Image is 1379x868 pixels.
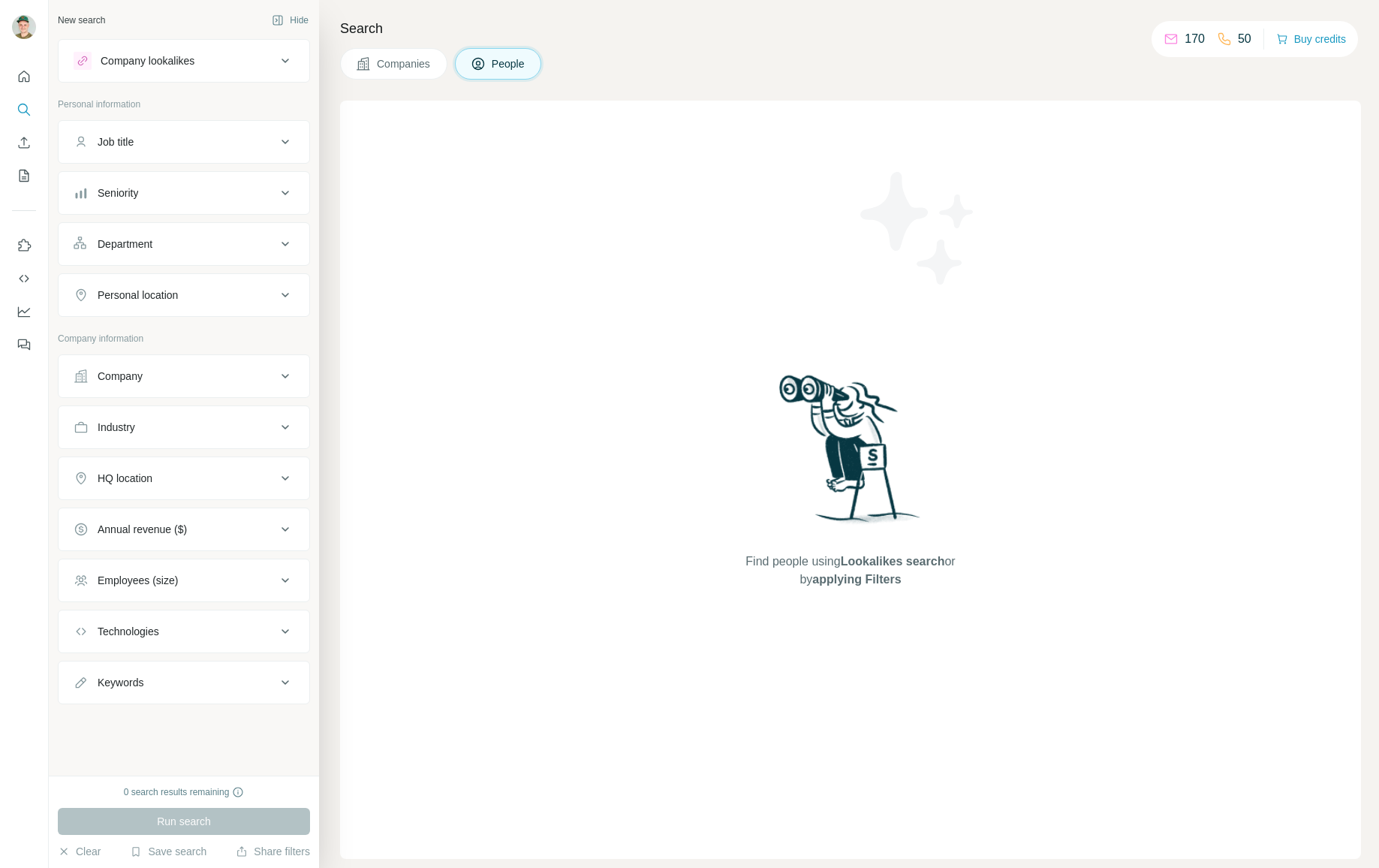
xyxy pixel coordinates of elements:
[851,161,986,296] img: Surfe Illustration - Stars
[59,226,309,262] button: Department
[98,420,135,435] div: Industry
[812,573,901,586] span: applying Filters
[340,18,1361,39] h4: Search
[841,555,945,568] span: Lookalikes search
[377,56,432,71] span: Companies
[12,63,36,90] button: Quick start
[12,129,36,156] button: Enrich CSV
[98,369,143,384] div: Company
[59,358,309,394] button: Company
[1238,30,1251,48] p: 50
[492,56,526,71] span: People
[59,43,309,79] button: Company lookalikes
[12,331,36,358] button: Feedback
[12,265,36,292] button: Use Surfe API
[12,96,36,123] button: Search
[98,471,152,486] div: HQ location
[98,134,134,149] div: Job title
[1185,30,1205,48] p: 170
[59,409,309,445] button: Industry
[98,573,178,588] div: Employees (size)
[236,844,310,859] button: Share filters
[58,844,101,859] button: Clear
[12,232,36,259] button: Use Surfe on LinkedIn
[98,624,159,639] div: Technologies
[59,460,309,496] button: HQ location
[58,14,105,27] div: New search
[98,675,143,690] div: Keywords
[58,98,310,111] p: Personal information
[12,15,36,39] img: Avatar
[98,522,187,537] div: Annual revenue ($)
[98,288,178,303] div: Personal location
[130,844,206,859] button: Save search
[58,332,310,345] p: Company information
[98,237,152,252] div: Department
[124,785,245,799] div: 0 search results remaining
[59,511,309,547] button: Annual revenue ($)
[12,162,36,189] button: My lists
[261,9,319,32] button: Hide
[98,185,138,200] div: Seniority
[59,562,309,598] button: Employees (size)
[59,613,309,649] button: Technologies
[1276,29,1346,50] button: Buy credits
[101,53,194,68] div: Company lookalikes
[772,371,929,538] img: Surfe Illustration - Woman searching with binoculars
[59,277,309,313] button: Personal location
[59,175,309,211] button: Seniority
[12,298,36,325] button: Dashboard
[59,124,309,160] button: Job title
[730,553,971,589] span: Find people using or by
[59,665,309,701] button: Keywords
